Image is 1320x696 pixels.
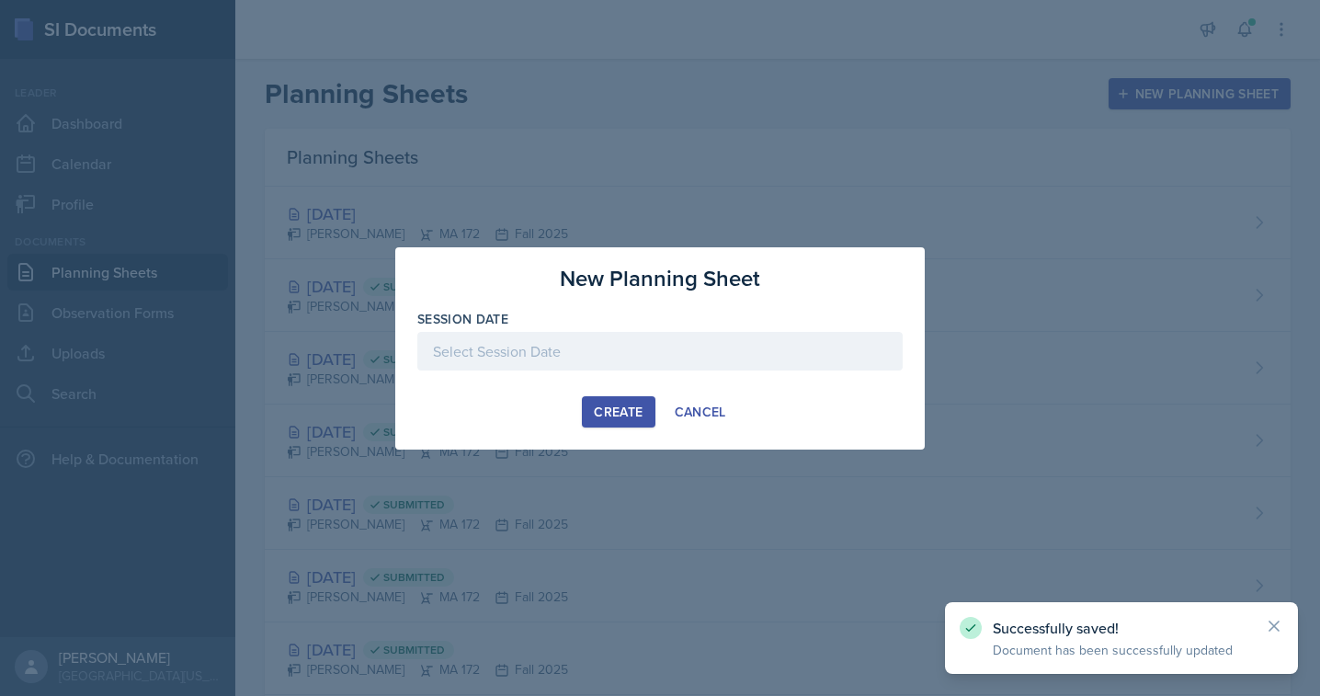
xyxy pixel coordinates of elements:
[663,396,738,428] button: Cancel
[594,405,643,419] div: Create
[993,619,1250,637] p: Successfully saved!
[582,396,654,428] button: Create
[675,405,726,419] div: Cancel
[417,310,508,328] label: Session Date
[560,262,760,295] h3: New Planning Sheet
[993,641,1250,659] p: Document has been successfully updated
